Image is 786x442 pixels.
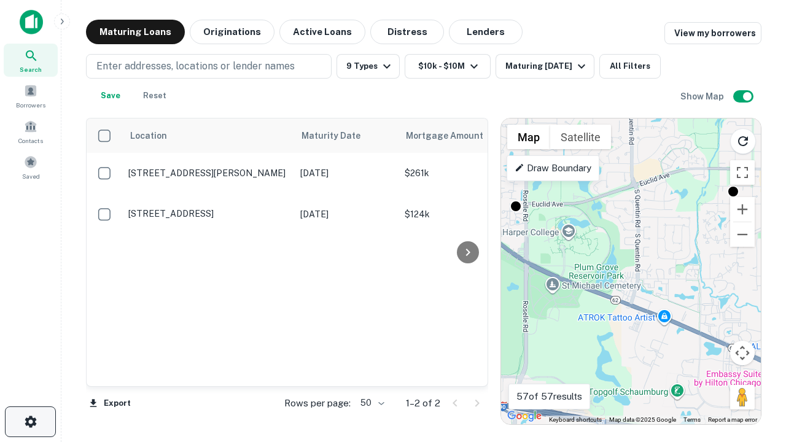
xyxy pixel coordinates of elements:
div: Maturing [DATE] [505,59,589,74]
button: Show satellite imagery [550,125,611,149]
p: [DATE] [300,207,392,221]
button: Maturing Loans [86,20,185,44]
a: Contacts [4,115,58,148]
button: Active Loans [279,20,365,44]
button: Distress [370,20,444,44]
a: Saved [4,150,58,184]
span: Location [130,128,167,143]
p: [STREET_ADDRESS][PERSON_NAME] [128,168,288,179]
img: Google [504,408,545,424]
button: Enter addresses, locations or lender names [86,54,332,79]
h6: Show Map [680,90,726,103]
span: Maturity Date [302,128,376,143]
a: Report a map error [708,416,757,423]
span: Mortgage Amount [406,128,499,143]
iframe: Chat Widget [725,344,786,403]
div: 50 [356,394,386,412]
a: View my borrowers [664,22,761,44]
p: Enter addresses, locations or lender names [96,59,295,74]
p: Draw Boundary [515,161,591,176]
button: 9 Types [337,54,400,79]
button: $10k - $10M [405,54,491,79]
button: Show street map [507,125,550,149]
button: Save your search to get updates of matches that match your search criteria. [91,83,130,108]
th: Location [122,118,294,153]
button: Zoom in [730,197,755,222]
span: Saved [22,171,40,181]
span: Contacts [18,136,43,145]
button: Lenders [449,20,523,44]
button: Export [86,394,134,413]
button: Reload search area [730,128,756,154]
p: Rows per page: [284,396,351,411]
button: All Filters [599,54,661,79]
div: 0 0 [501,118,761,424]
button: Keyboard shortcuts [549,416,602,424]
button: Maturing [DATE] [496,54,594,79]
p: [STREET_ADDRESS] [128,208,288,219]
span: Map data ©2025 Google [609,416,676,423]
a: Search [4,44,58,77]
button: Zoom out [730,222,755,247]
p: $261k [405,166,527,180]
p: $124k [405,207,527,221]
p: 57 of 57 results [516,389,582,404]
span: Search [20,64,42,74]
a: Open this area in Google Maps (opens a new window) [504,408,545,424]
button: Map camera controls [730,341,755,365]
th: Maturity Date [294,118,399,153]
span: Borrowers [16,100,45,110]
p: [DATE] [300,166,392,180]
button: Toggle fullscreen view [730,160,755,185]
p: 1–2 of 2 [406,396,440,411]
a: Borrowers [4,79,58,112]
th: Mortgage Amount [399,118,534,153]
a: Terms (opens in new tab) [683,416,701,423]
button: Reset [135,83,174,108]
img: capitalize-icon.png [20,10,43,34]
button: Originations [190,20,274,44]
